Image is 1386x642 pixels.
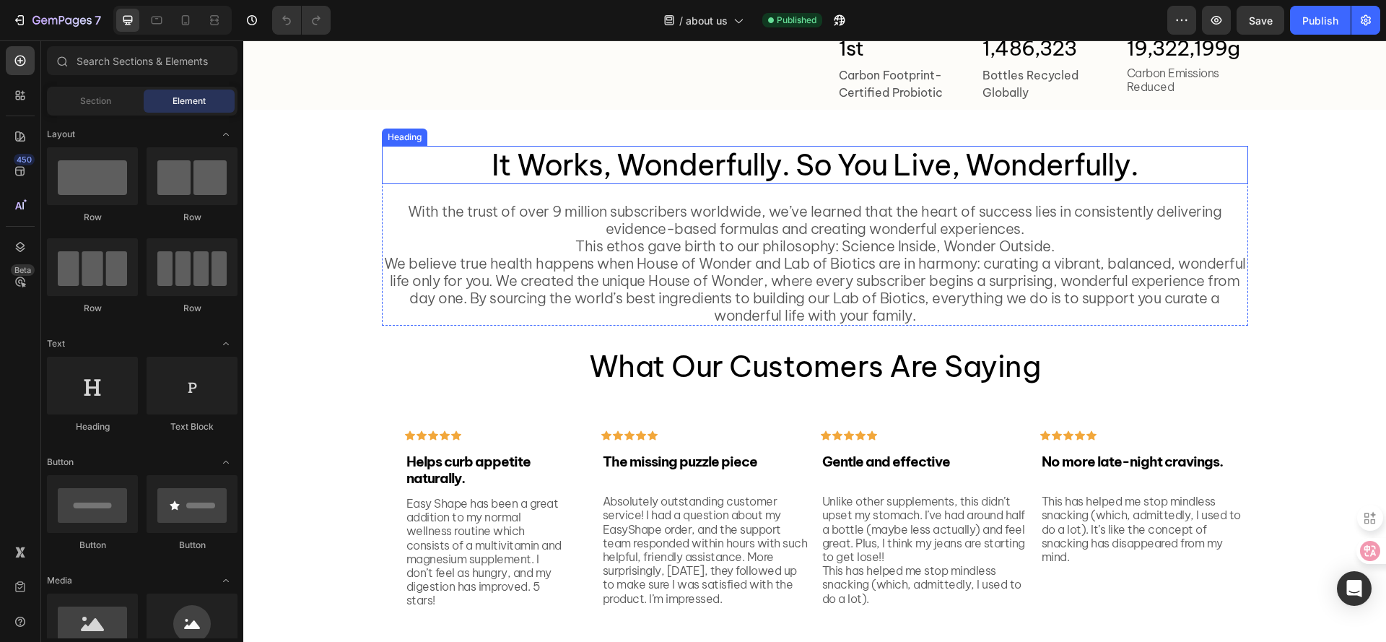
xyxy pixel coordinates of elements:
span: about us [686,13,728,28]
span: Toggle open [214,123,237,146]
span: Published [777,14,816,27]
button: Publish [1290,6,1351,35]
span: With the trust of over 9 million subscribers worldwide, we’ve learned that the heart of success l... [165,162,979,197]
p: Bottles Recycled Globally [739,26,859,61]
div: Row [47,302,138,315]
span: We believe true health happens when House of Wonder and Lab of Biotics are in harmony: curating a... [141,214,1003,284]
div: Heading [141,90,181,103]
span: Text [47,337,65,350]
div: Button [147,539,237,552]
input: Search Sections & Elements [47,46,237,75]
p: Carbon Emissions Reduced [884,26,1003,53]
span: Toggle open [214,332,237,355]
span: Section [80,95,111,108]
span: / [679,13,683,28]
div: Open Intercom Messenger [1337,571,1372,606]
span: What Our Customers Are Saying [346,307,798,344]
div: Beta [11,264,35,276]
span: This ethos gave birth to our philosophy: Science Inside, Wonder Outside. [332,196,811,214]
strong: Gentle and effective [579,412,707,430]
span: Button [47,456,74,469]
div: Publish [1302,13,1338,28]
div: Button [47,539,138,552]
span: Toggle open [214,569,237,592]
p: Absolutely outstanding customer service! I had a question about my EasyShape order, and the suppo... [359,454,565,565]
button: Save [1237,6,1284,35]
button: 7 [6,6,108,35]
span: Toggle open [214,451,237,474]
iframe: Design area [243,40,1386,642]
p: This has helped me stop mindless snacking (which, admittedly, I used to do a lot). It’s like the ... [798,454,1003,524]
span: Save [1249,14,1273,27]
p: Carbon Footprint-Certified Probiotic [596,26,715,61]
div: Row [147,211,237,224]
p: Easy Shape has been a great addition to my normal wellness routine which consists of a multivitam... [163,456,322,568]
div: Text Block [147,420,237,433]
div: Row [147,302,237,315]
span: It Works, Wonderfully. So You Live, Wonderfully. [248,105,895,143]
div: Row [47,211,138,224]
div: Heading [47,420,138,433]
span: Element [173,95,206,108]
p: Unlike other supplements, this didn’t upset my stomach. I’ve had around half a bottle (maybe less... [579,454,784,524]
strong: Helps curb appetite naturally. [163,412,287,446]
span: Layout [47,128,75,141]
div: 450 [14,154,35,165]
p: 7 [95,12,101,29]
span: Media [47,574,72,587]
p: This has helped me stop mindless snacking (which, admittedly, I used to do a lot). [579,524,784,565]
div: Undo/Redo [272,6,331,35]
strong: No more late-night cravings. [798,412,980,430]
strong: The missing puzzle piece [359,412,514,430]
